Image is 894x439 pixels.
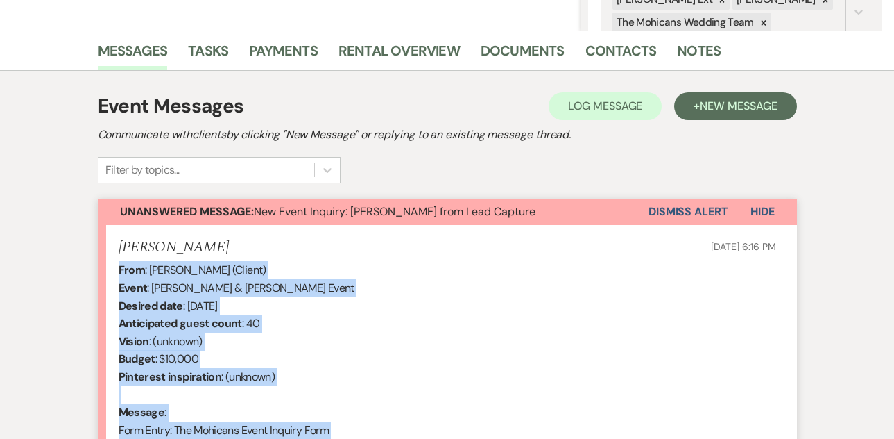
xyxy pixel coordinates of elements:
[612,13,756,33] div: The Mohicans Wedding Team
[119,370,222,384] b: Pinterest inspiration
[481,40,565,70] a: Documents
[119,316,242,331] b: Anticipated guest count
[98,199,648,225] button: Unanswered Message:New Event Inquiry: [PERSON_NAME] from Lead Capture
[119,299,183,313] b: Desired date
[568,99,642,113] span: Log Message
[119,334,149,349] b: Vision
[711,240,775,253] span: [DATE] 6:16 PM
[119,281,148,295] b: Event
[249,40,318,70] a: Payments
[98,92,244,121] h1: Event Messages
[585,40,657,70] a: Contacts
[119,239,229,256] h5: [PERSON_NAME]
[188,40,228,70] a: Tasks
[105,162,180,179] div: Filter by topics...
[338,40,460,70] a: Rental Overview
[120,204,254,219] strong: Unanswered Message:
[120,204,535,219] span: New Event Inquiry: [PERSON_NAME] from Lead Capture
[700,99,777,113] span: New Message
[98,40,168,70] a: Messages
[549,92,662,120] button: Log Message
[728,199,797,225] button: Hide
[119,351,155,366] b: Budget
[98,126,797,143] h2: Communicate with clients by clicking "New Message" or replying to an existing message thread.
[674,92,796,120] button: +New Message
[677,40,721,70] a: Notes
[750,204,775,219] span: Hide
[119,263,145,277] b: From
[648,199,728,225] button: Dismiss Alert
[119,405,165,420] b: Message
